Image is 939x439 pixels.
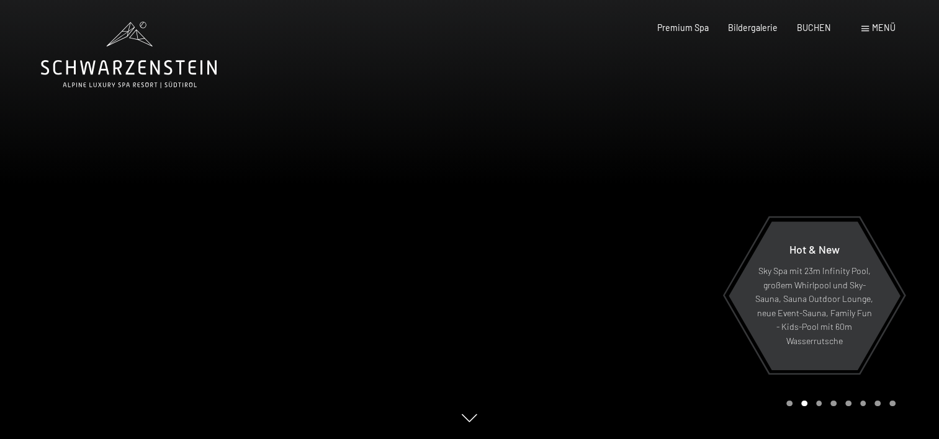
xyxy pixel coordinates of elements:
[728,22,778,33] a: Bildergalerie
[789,242,839,256] span: Hot & New
[816,401,822,407] div: Carousel Page 3
[782,401,895,407] div: Carousel Pagination
[830,401,837,407] div: Carousel Page 4
[801,401,807,407] div: Carousel Page 2 (Current Slide)
[872,22,896,33] span: Menü
[657,22,709,33] a: Premium Spa
[786,401,793,407] div: Carousel Page 1
[845,401,851,407] div: Carousel Page 5
[889,401,896,407] div: Carousel Page 8
[755,265,873,348] p: Sky Spa mit 23m Infinity Pool, großem Whirlpool und Sky-Sauna, Sauna Outdoor Lounge, neue Event-S...
[860,401,866,407] div: Carousel Page 6
[797,22,831,33] a: BUCHEN
[727,221,901,371] a: Hot & New Sky Spa mit 23m Infinity Pool, großem Whirlpool und Sky-Sauna, Sauna Outdoor Lounge, ne...
[874,401,881,407] div: Carousel Page 7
